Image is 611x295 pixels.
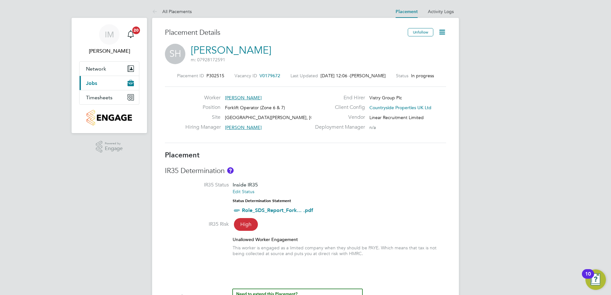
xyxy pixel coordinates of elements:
label: Deployment Manager [311,124,365,131]
a: Edit Status [233,189,254,194]
label: Worker [185,95,220,101]
button: Open Resource Center, 10 new notifications [585,269,606,290]
span: [DATE] 12:06 - [321,73,350,79]
a: [PERSON_NAME] [191,44,271,57]
h3: Placement Details [165,28,403,37]
label: Hiring Manager [185,124,220,131]
span: Jobs [86,80,97,86]
span: Forklift Operator (Zone 6 & 7) [225,105,285,110]
span: Ian Marshall [79,47,139,55]
span: High [234,218,258,231]
button: Jobs [80,76,139,90]
span: [GEOGRAPHIC_DATA][PERSON_NAME], [GEOGRAPHIC_DATA][PERSON_NAME] 1C Extra… [225,115,414,120]
label: IR35 Status [165,182,229,188]
a: Powered byEngage [96,141,123,153]
h3: IR35 Determination [165,166,446,176]
span: 20 [132,26,140,34]
a: All Placements [152,9,192,14]
span: Powered by [105,141,123,146]
strong: Status Determination Statement [233,199,291,203]
label: Status [396,73,408,79]
label: End Hirer [311,95,365,101]
img: countryside-properties-logo-retina.png [87,110,132,125]
span: Timesheets [86,95,112,101]
button: Unfollow [408,28,433,36]
span: IM [105,30,114,39]
label: Last Updated [290,73,318,79]
a: 20 [124,24,137,45]
span: In progress [411,73,434,79]
span: V0179672 [259,73,280,79]
span: Countryside Properties UK Ltd [369,105,431,110]
span: Engage [105,146,123,151]
a: IM[PERSON_NAME] [79,24,139,55]
span: Vistry Group Plc [369,95,402,101]
button: Timesheets [80,90,139,104]
span: Inside IR35 [233,182,258,188]
a: Go to home page [79,110,139,125]
b: Placement [165,151,200,159]
label: Vacancy ID [235,73,257,79]
a: Activity Logs [428,9,454,14]
span: [PERSON_NAME] [225,125,262,130]
div: Unallowed Worker Engagement [233,237,446,242]
button: Network [80,62,139,76]
button: About IR35 [227,167,234,174]
span: Network [86,66,106,72]
span: Linear Recruitment Limited [369,115,424,120]
span: [PERSON_NAME] [350,73,386,79]
label: IR35 Risk [165,221,229,228]
div: 10 [585,274,591,282]
nav: Main navigation [72,18,147,133]
label: Placement ID [177,73,204,79]
span: SH [165,44,185,64]
a: Placement [396,9,418,14]
label: Vendor [311,114,365,121]
label: Position [185,104,220,111]
label: Client Config [311,104,365,111]
span: n/a [369,125,376,130]
a: Role_SDS_Report_Fork... .pdf [242,207,313,213]
span: m: 07928172591 [191,57,225,63]
span: [PERSON_NAME] [225,95,262,101]
div: This worker is engaged as a limited company when they should be PAYE. Which means that tax is not... [233,245,446,256]
label: Site [185,114,220,121]
span: P302515 [206,73,224,79]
